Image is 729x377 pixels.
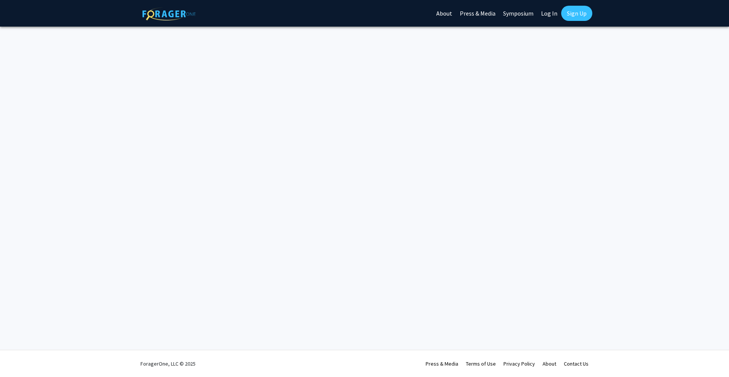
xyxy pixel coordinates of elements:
[142,7,196,21] img: ForagerOne Logo
[503,360,535,367] a: Privacy Policy
[561,6,592,21] a: Sign Up
[426,360,458,367] a: Press & Media
[543,360,556,367] a: About
[140,350,196,377] div: ForagerOne, LLC © 2025
[466,360,496,367] a: Terms of Use
[564,360,589,367] a: Contact Us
